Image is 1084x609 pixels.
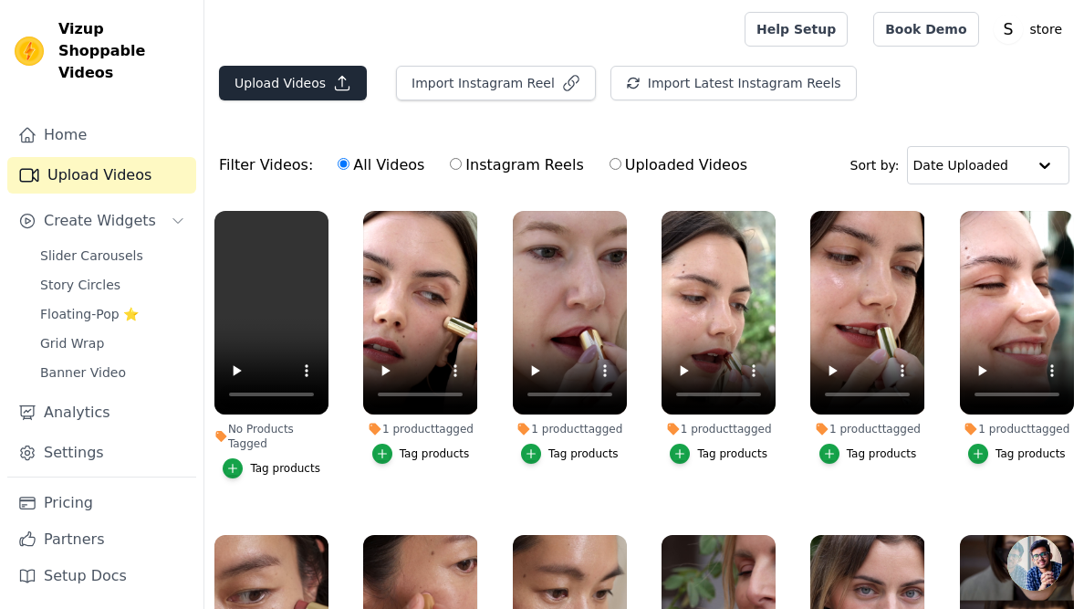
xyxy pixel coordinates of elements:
span: Grid Wrap [40,334,104,352]
input: Uploaded Videos [610,158,621,170]
button: Upload Videos [219,66,367,100]
span: Banner Video [40,363,126,382]
span: Slider Carousels [40,247,143,265]
a: Setup Docs [7,558,196,594]
input: Instagram Reels [450,158,462,170]
a: Book Demo [873,12,978,47]
div: Tag products [697,446,767,461]
div: Tag products [250,461,320,476]
span: Create Widgets [44,210,156,232]
div: Tag products [548,446,619,461]
button: Import Instagram Reel [396,66,596,100]
a: Upload Videos [7,157,196,194]
button: S store [994,13,1069,46]
a: Analytics [7,394,196,431]
label: Instagram Reels [449,153,584,177]
a: Partners [7,521,196,558]
span: Vizup Shoppable Videos [58,18,189,84]
button: Tag products [521,444,619,464]
div: Tag products [847,446,917,461]
input: All Videos [338,158,349,170]
div: 1 product tagged [960,422,1074,436]
button: Tag products [223,458,320,478]
button: Tag products [819,444,917,464]
div: Sort by: [850,146,1070,184]
div: 1 product tagged [363,422,477,436]
div: Tag products [995,446,1066,461]
button: Tag products [670,444,767,464]
a: Settings [7,435,196,471]
label: All Videos [337,153,425,177]
p: store [1023,13,1069,46]
a: Banner Video [29,360,196,385]
a: Floating-Pop ⭐ [29,301,196,327]
label: Uploaded Videos [609,153,748,177]
span: Story Circles [40,276,120,294]
div: No Products Tagged [214,422,328,451]
button: Tag products [372,444,470,464]
div: Tag products [400,446,470,461]
span: Floating-Pop ⭐ [40,305,139,323]
a: Home [7,117,196,153]
div: Filter Videos: [219,144,757,186]
a: Help Setup [745,12,848,47]
img: Vizup [15,37,44,66]
a: Open chat [1007,536,1062,591]
a: Story Circles [29,272,196,298]
div: 1 product tagged [662,422,776,436]
a: Pricing [7,485,196,521]
div: 1 product tagged [513,422,627,436]
a: Grid Wrap [29,331,196,356]
div: 1 product tagged [810,422,924,436]
button: Import Latest Instagram Reels [610,66,857,100]
button: Tag products [968,444,1066,464]
text: S [1003,20,1013,38]
button: Create Widgets [7,203,196,239]
a: Slider Carousels [29,243,196,268]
